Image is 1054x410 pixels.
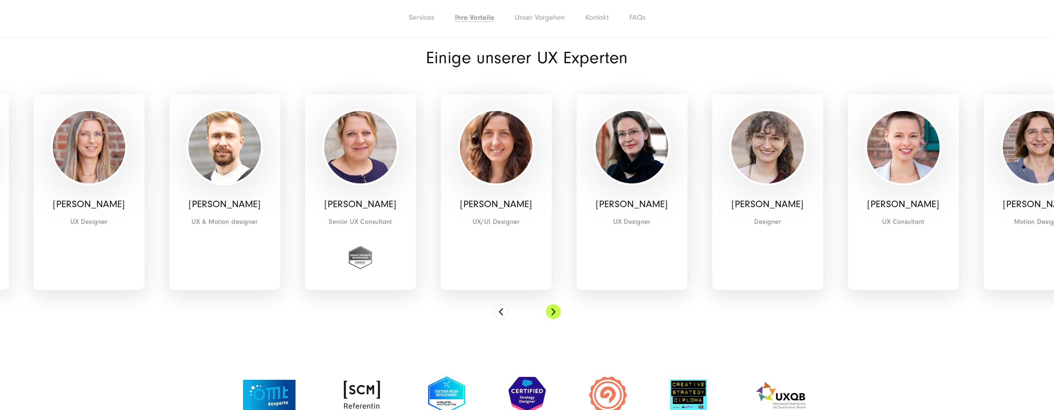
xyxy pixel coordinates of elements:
span: UX & Motion designer [174,216,276,228]
span: Senior UX Consultant [310,216,411,228]
a: FAQs [629,13,646,22]
a: Kontakt [585,13,609,22]
p: [PERSON_NAME] [310,198,411,210]
img: Stephanie Diedrich - UX Consultant - SUNZINET [867,111,940,183]
span: UX/UI Designer [445,216,547,228]
span: UX Consultant [853,216,954,228]
img: Janet Richter - UX Designer - SUNZINET [596,111,668,183]
a: Unser Vorgehen [515,13,565,22]
a: Ihre Vorteile [455,13,494,22]
span: UX Designer [581,216,683,228]
img: Zertifikat für erfolgreichen Abschluss des Workshop: Strategien für den digitalen Wandel der Hauf... [349,246,372,269]
span: Designer [717,216,819,228]
p: [PERSON_NAME] [853,198,954,210]
img: Sandra Skroblies - Teamlead & UX Designer - SUNZINET [53,111,125,183]
p: [PERSON_NAME] [717,198,819,210]
p: [PERSON_NAME] [445,198,547,210]
p: [PERSON_NAME] [38,198,140,210]
a: Services [409,13,434,22]
p: [PERSON_NAME] [581,198,683,210]
img: Satu Pflugmacher - Senior UX Consultant - SUNZINET [324,111,397,183]
img: Monika Frisztig - UX/UI Designerin - SUNZINET [460,111,532,183]
h2: Einige unserer UX Experten [388,47,666,68]
img: Eugen Herber - UX und Motiondesigner - SUNZINET [188,111,261,183]
p: [PERSON_NAME] [174,198,276,210]
img: Alicia Rodriguez Serra - Designer - SUNZINET [731,111,804,183]
span: UX Designer [38,216,140,228]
